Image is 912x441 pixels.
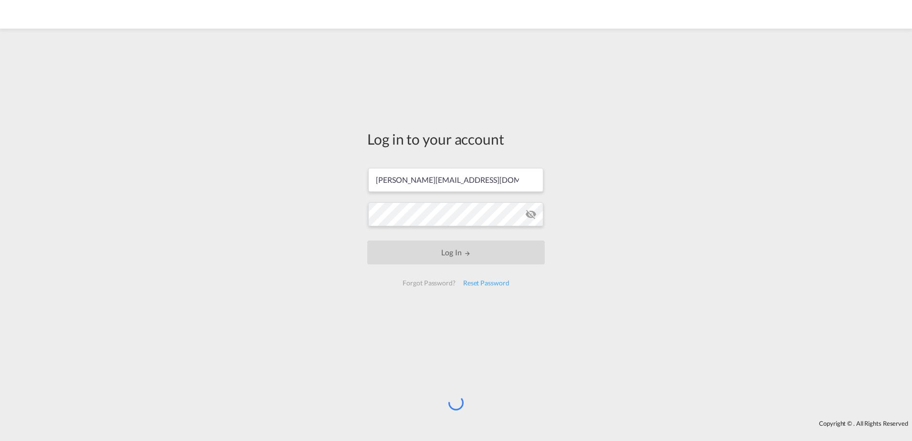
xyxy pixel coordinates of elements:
[367,129,545,149] div: Log in to your account
[368,168,543,192] input: Enter email/phone number
[367,241,545,264] button: LOGIN
[525,209,537,220] md-icon: icon-eye-off
[459,274,513,292] div: Reset Password
[399,274,459,292] div: Forgot Password?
